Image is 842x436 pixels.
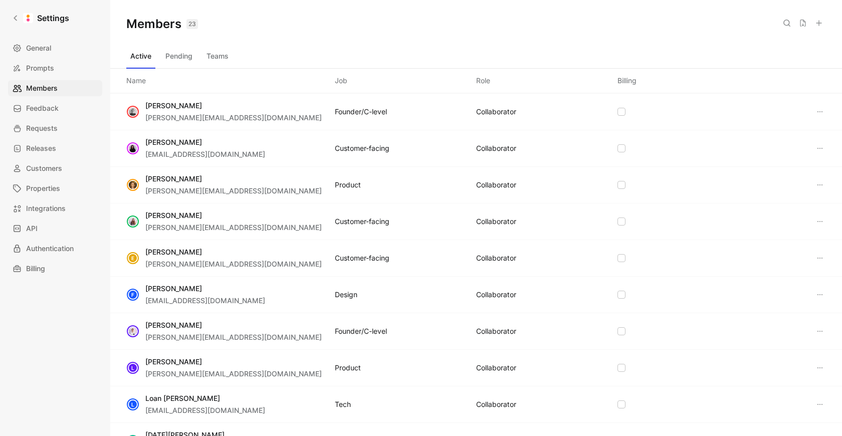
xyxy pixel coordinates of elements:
[8,40,102,56] a: General
[8,180,102,196] a: Properties
[335,179,361,191] div: Product
[335,398,351,410] div: Tech
[476,142,516,154] div: COLLABORATOR
[26,263,45,275] span: Billing
[128,326,138,336] img: avatar
[128,363,138,373] div: L
[145,284,202,293] span: [PERSON_NAME]
[8,80,102,96] a: Members
[126,48,155,64] button: Active
[26,162,62,174] span: Customers
[26,82,58,94] span: Members
[476,75,490,87] div: Role
[128,216,138,227] img: avatar
[8,221,102,237] a: API
[128,180,138,190] img: avatar
[145,174,202,183] span: [PERSON_NAME]
[145,223,322,232] span: [PERSON_NAME][EMAIL_ADDRESS][DOMAIN_NAME]
[8,8,73,28] a: Settings
[128,107,138,117] img: avatar
[476,362,516,374] div: COLLABORATOR
[335,106,387,118] div: Founder/C-level
[26,223,38,235] span: API
[186,19,198,29] div: 23
[145,321,202,329] span: [PERSON_NAME]
[335,289,357,301] div: Design
[476,252,516,264] div: COLLABORATOR
[8,241,102,257] a: Authentication
[476,398,516,410] div: COLLABORATOR
[8,200,102,216] a: Integrations
[145,138,202,146] span: [PERSON_NAME]
[335,362,361,374] div: Product
[145,369,322,378] span: [PERSON_NAME][EMAIL_ADDRESS][DOMAIN_NAME]
[476,325,516,337] div: COLLABORATOR
[335,325,387,337] div: Founder/C-level
[26,122,58,134] span: Requests
[145,406,265,414] span: [EMAIL_ADDRESS][DOMAIN_NAME]
[476,215,516,228] div: COLLABORATOR
[335,142,389,154] div: Customer-facing
[128,399,138,409] div: L
[8,160,102,176] a: Customers
[8,60,102,76] a: Prompts
[26,62,54,74] span: Prompts
[128,290,138,300] div: F
[126,16,198,32] h1: Members
[145,211,202,220] span: [PERSON_NAME]
[145,333,322,341] span: [PERSON_NAME][EMAIL_ADDRESS][DOMAIN_NAME]
[161,48,196,64] button: Pending
[335,75,347,87] div: Job
[26,142,56,154] span: Releases
[26,182,60,194] span: Properties
[128,253,138,263] div: E
[335,252,389,264] div: Customer-facing
[128,143,138,153] img: avatar
[617,75,637,87] div: Billing
[26,243,74,255] span: Authentication
[145,296,265,305] span: [EMAIL_ADDRESS][DOMAIN_NAME]
[202,48,233,64] button: Teams
[476,289,516,301] div: COLLABORATOR
[8,140,102,156] a: Releases
[145,150,265,158] span: [EMAIL_ADDRESS][DOMAIN_NAME]
[8,100,102,116] a: Feedback
[26,202,66,214] span: Integrations
[145,101,202,110] span: [PERSON_NAME]
[126,75,146,87] div: Name
[8,261,102,277] a: Billing
[145,248,202,256] span: [PERSON_NAME]
[145,113,322,122] span: [PERSON_NAME][EMAIL_ADDRESS][DOMAIN_NAME]
[476,106,516,118] div: COLLABORATOR
[26,102,59,114] span: Feedback
[145,357,202,366] span: [PERSON_NAME]
[26,42,51,54] span: General
[145,394,220,402] span: Loan [PERSON_NAME]
[37,12,69,24] h1: Settings
[8,120,102,136] a: Requests
[145,260,322,268] span: [PERSON_NAME][EMAIL_ADDRESS][DOMAIN_NAME]
[335,215,389,228] div: Customer-facing
[476,179,516,191] div: COLLABORATOR
[145,186,322,195] span: [PERSON_NAME][EMAIL_ADDRESS][DOMAIN_NAME]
